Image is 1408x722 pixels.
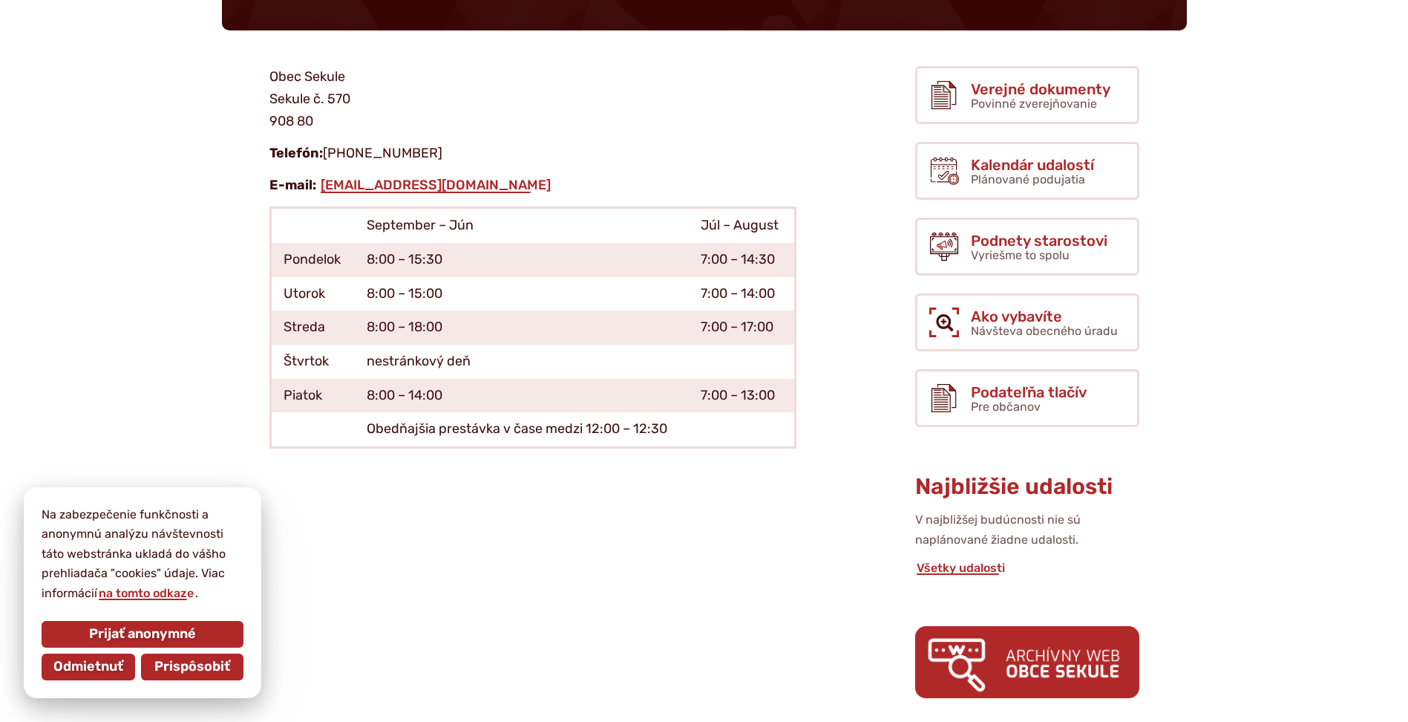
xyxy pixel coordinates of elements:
strong: Telefón: [269,145,323,161]
span: Návšteva obecného úradu [971,324,1118,338]
td: September – Jún [355,208,689,243]
td: nestránkový deň [355,345,689,379]
span: Prijať anonymné [89,626,196,643]
td: Obedňajšia prestávka v čase medzi 12:00 – 12:30 [355,412,689,447]
a: Ako vybavíte Návšteva obecného úradu [915,293,1139,351]
p: Obec Sekule Sekule č. 570 908 80 [269,66,796,132]
span: Povinné zverejňovanie [971,97,1097,111]
td: 7:00 – 13:00 [689,379,795,413]
td: 7:00 – 14:00 [689,277,795,311]
td: 8:00 – 14:00 [355,379,689,413]
a: Verejné dokumenty Povinné zverejňovanie [915,66,1139,124]
span: Pre občanov [971,400,1041,414]
td: 8:00 – 15:30 [355,243,689,277]
a: Podnety starostovi Vyriešme to spolu [915,218,1139,276]
td: Júl – August [689,208,795,243]
span: Podnety starostovi [971,232,1107,249]
span: Odmietnuť [53,659,123,675]
td: Utorok [270,277,355,311]
p: Na zabezpečenie funkčnosti a anonymnú analýzu návštevnosti táto webstránka ukladá do vášho prehli... [42,505,243,603]
span: Plánované podujatia [971,172,1085,186]
span: Ako vybavíte [971,308,1118,325]
a: [EMAIL_ADDRESS][DOMAIN_NAME] [319,177,552,193]
p: [PHONE_NUMBER] [269,143,796,165]
a: Kalendár udalostí Plánované podujatia [915,142,1139,200]
p: V najbližšej budúcnosti nie sú naplánované žiadne udalosti. [915,510,1139,550]
td: 8:00 – 15:00 [355,277,689,311]
a: Podateľňa tlačív Pre občanov [915,369,1139,427]
td: Streda [270,310,355,345]
img: archiv.png [915,626,1139,698]
td: 7:00 – 17:00 [689,310,795,345]
td: Piatok [270,379,355,413]
h3: Najbližšie udalosti [915,475,1139,499]
button: Prispôsobiť [141,654,243,680]
span: Prispôsobiť [154,659,230,675]
span: Podateľňa tlačív [971,384,1087,400]
a: na tomto odkaze [97,586,195,600]
strong: E-mail: [269,177,316,193]
span: Verejné dokumenty [971,81,1110,97]
td: Štvrtok [270,345,355,379]
span: Vyriešme to spolu [971,248,1070,262]
a: Všetky udalosti [915,561,1006,575]
td: 8:00 – 18:00 [355,310,689,345]
td: 7:00 – 14:30 [689,243,795,277]
button: Odmietnuť [42,654,135,680]
td: Pondelok [270,243,355,277]
button: Prijať anonymné [42,621,243,648]
span: Kalendár udalostí [971,157,1094,173]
